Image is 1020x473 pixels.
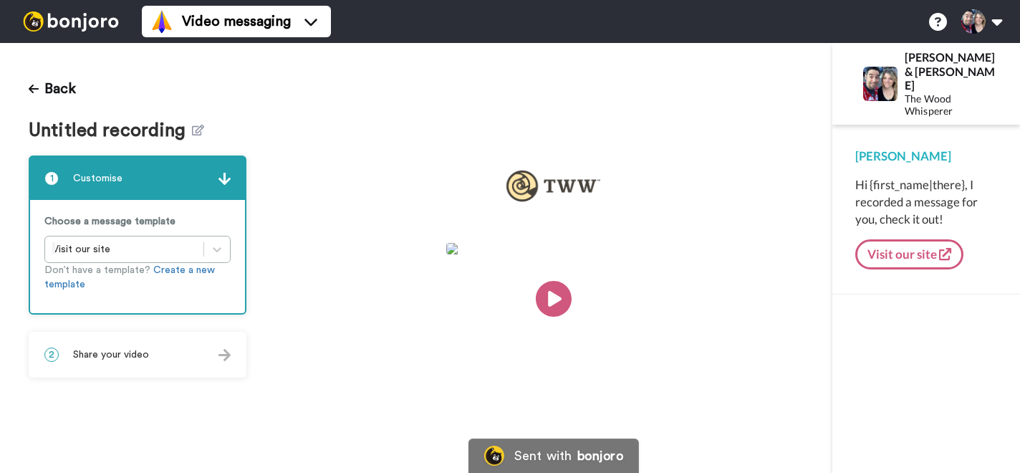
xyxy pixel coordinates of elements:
div: [PERSON_NAME] & [PERSON_NAME] [905,50,996,92]
img: Profile Image [863,67,898,101]
a: Bonjoro LogoSent withbonjoro [468,439,639,473]
div: Hi {first_name|there}, I recorded a message for you, check it out! [855,176,997,228]
div: [PERSON_NAME] [855,148,997,165]
img: arrow.svg [218,349,231,361]
a: Create a new template [44,265,215,290]
p: Choose a message template [44,214,231,229]
span: Customise [73,171,122,186]
span: Share your video [73,348,149,362]
img: Bonjoro Logo [484,446,504,466]
span: Video messaging [182,11,291,32]
div: The Wood Whisperer [905,93,996,118]
span: Untitled recording [29,120,192,141]
img: d0d1ec92-51d3-48fc-8b08-ce5cd93699e0_thumbnail_source_1758064578.jpg [446,243,661,254]
div: Sent with [514,449,572,462]
img: bj-logo-header-white.svg [17,11,125,32]
p: Don’t have a template? [44,263,231,292]
button: Visit our site [855,239,963,269]
span: 1 [44,171,59,186]
div: 2Share your video [29,332,246,378]
img: 132d1f76-957b-4339-b5d4-addfa465431a [494,158,614,215]
img: arrow.svg [218,173,231,185]
img: vm-color.svg [150,10,173,33]
div: bonjoro [577,449,623,462]
button: Back [29,72,76,106]
span: 2 [44,348,59,362]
